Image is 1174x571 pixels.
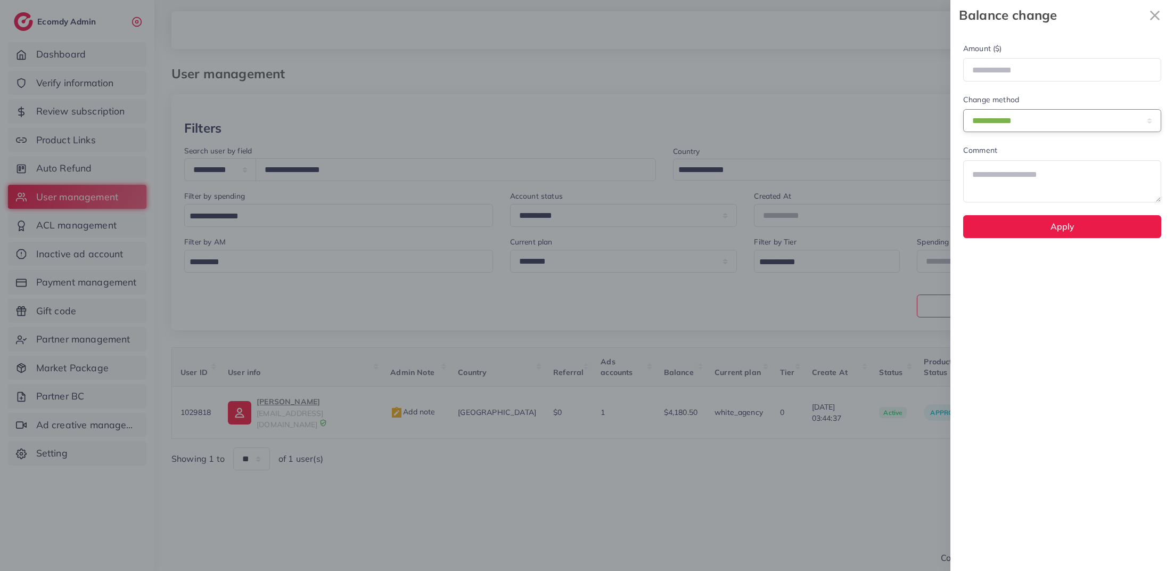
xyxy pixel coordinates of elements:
[1050,221,1074,232] span: Apply
[963,43,1161,58] legend: Amount ($)
[963,145,1161,160] legend: Comment
[963,215,1161,238] button: Apply
[1144,5,1165,26] svg: x
[959,6,1144,25] strong: Balance change
[1144,4,1165,26] button: Close
[963,94,1161,109] legend: Change method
